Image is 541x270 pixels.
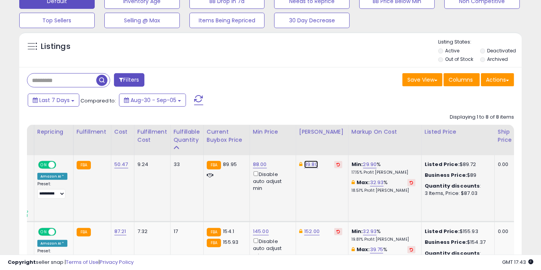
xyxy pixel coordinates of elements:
[8,259,134,266] div: seller snap | |
[425,182,480,190] b: Quantity discounts
[498,228,511,235] div: 0.00
[425,171,467,179] b: Business Price:
[274,13,350,28] button: 30 Day Decrease
[370,179,384,186] a: 32.93
[137,128,167,144] div: Fulfillment Cost
[304,228,320,235] a: 152.00
[446,56,474,62] label: Out of Stock
[37,240,67,247] div: Amazon AI *
[223,228,234,235] span: 154.1
[502,258,533,266] span: 2025-09-13 17:43 GMT
[207,239,221,247] small: FBA
[37,173,67,180] div: Amazon AI *
[352,161,363,168] b: Min:
[352,170,415,175] p: 17.15% Profit [PERSON_NAME]
[299,128,345,136] div: [PERSON_NAME]
[352,179,415,193] div: %
[449,76,473,84] span: Columns
[100,258,134,266] a: Privacy Policy
[410,181,413,184] i: Revert to store-level Max Markup
[444,73,480,86] button: Columns
[363,228,377,235] a: 32.93
[253,237,290,259] div: Disable auto adjust min
[137,161,164,168] div: 9.24
[337,230,340,233] i: Revert to store-level Dynamic Max Price
[131,96,176,104] span: Aug-30 - Sep-05
[352,228,415,242] div: %
[352,188,415,193] p: 18.51% Profit [PERSON_NAME]
[425,161,489,168] div: $89.72
[352,246,415,260] div: %
[425,228,489,235] div: $155.93
[253,161,267,168] a: 88.00
[352,128,418,136] div: Markup on Cost
[299,162,302,167] i: This overrides the store level Dynamic Max Price for this listing
[425,228,460,235] b: Listed Price:
[487,56,508,62] label: Archived
[487,47,516,54] label: Deactivated
[39,162,49,168] span: ON
[498,161,511,168] div: 0.00
[66,258,99,266] a: Terms of Use
[352,161,415,175] div: %
[207,128,246,144] div: Current Buybox Price
[8,258,36,266] strong: Copyright
[77,128,108,136] div: Fulfillment
[425,190,489,197] div: 3 Items, Price: $87.03
[39,229,49,235] span: ON
[438,39,522,46] p: Listing States:
[253,128,293,136] div: Min Price
[223,161,237,168] span: 89.95
[450,114,514,121] div: Displaying 1 to 8 of 8 items
[348,125,421,155] th: The percentage added to the cost of goods (COGS) that forms the calculator for Min & Max prices.
[119,94,186,107] button: Aug-30 - Sep-05
[425,238,467,246] b: Business Price:
[425,172,489,179] div: $89
[357,246,370,253] b: Max:
[446,47,460,54] label: Active
[174,228,198,235] div: 17
[370,246,384,253] a: 39.75
[498,128,513,144] div: Ship Price
[80,97,116,104] span: Compared to:
[253,228,269,235] a: 145.00
[207,228,221,236] small: FBA
[352,237,415,242] p: 19.81% Profit [PERSON_NAME]
[337,163,340,166] i: Revert to store-level Dynamic Max Price
[352,247,355,252] i: This overrides the store level max markup for this listing
[425,128,491,136] div: Listed Price
[425,161,460,168] b: Listed Price:
[402,73,442,86] button: Save View
[425,183,489,190] div: :
[41,41,70,52] h5: Listings
[352,180,355,185] i: This overrides the store level max markup for this listing
[481,73,514,86] button: Actions
[114,128,131,136] div: Cost
[37,128,70,136] div: Repricing
[55,229,67,235] span: OFF
[39,96,70,104] span: Last 7 Days
[304,161,318,168] a: 89.80
[19,13,95,28] button: Top Sellers
[28,94,79,107] button: Last 7 Days
[425,239,489,246] div: $154.37
[114,228,126,235] a: 87.21
[77,161,91,169] small: FBA
[352,228,363,235] b: Min:
[104,13,180,28] button: Selling @ Max
[137,228,164,235] div: 7.32
[357,179,370,186] b: Max:
[174,128,200,144] div: Fulfillable Quantity
[253,170,290,192] div: Disable auto adjust min
[363,161,377,168] a: 29.90
[174,161,198,168] div: 33
[207,161,221,169] small: FBA
[189,13,265,28] button: Items Being Repriced
[37,181,67,198] div: Preset:
[77,228,91,236] small: FBA
[299,229,302,234] i: This overrides the store level Dynamic Max Price for this listing
[114,161,128,168] a: 50.47
[223,238,238,246] span: 155.93
[114,73,144,87] button: Filters
[55,162,67,168] span: OFF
